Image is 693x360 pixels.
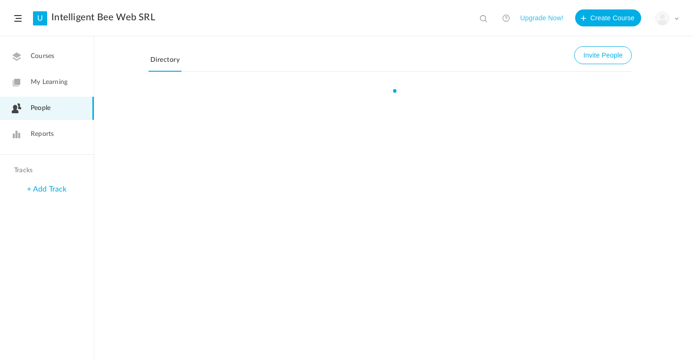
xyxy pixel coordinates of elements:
[148,54,181,72] a: Directory
[574,46,632,64] button: Invite People
[31,129,54,139] span: Reports
[27,185,66,193] a: + Add Track
[31,51,54,61] span: Courses
[31,77,67,87] span: My Learning
[51,12,155,23] a: Intelligent Bee Web SRL
[575,9,641,26] button: Create Course
[31,103,50,113] span: People
[656,12,669,25] img: user-image.png
[33,11,47,25] a: U
[520,9,563,26] button: Upgrade Now!
[14,167,77,175] h4: Tracks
